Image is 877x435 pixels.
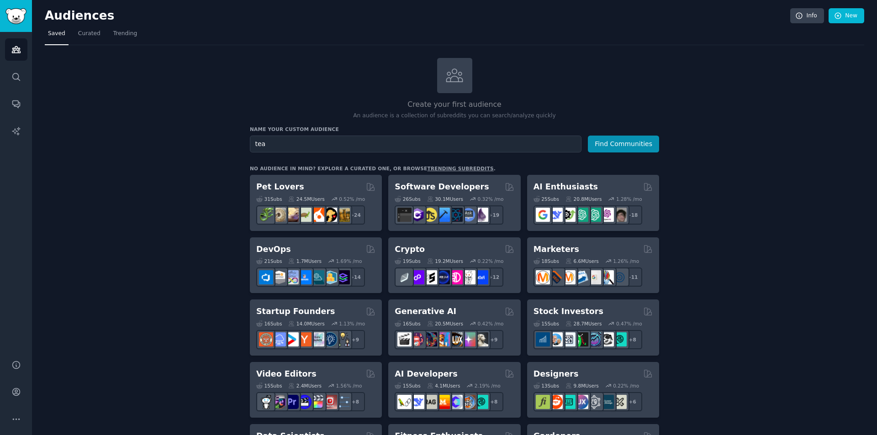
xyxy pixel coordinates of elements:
[474,208,488,222] img: elixir
[113,30,137,38] span: Trending
[534,181,598,193] h2: AI Enthusiasts
[561,332,576,346] img: Forex
[323,270,337,284] img: aws_cdk
[346,392,365,411] div: + 8
[346,330,365,349] div: + 9
[427,166,493,171] a: trending subreddits
[48,30,65,38] span: Saved
[561,395,576,409] img: UI_Design
[436,270,450,284] img: web3
[423,332,437,346] img: deepdream
[484,267,503,287] div: + 12
[587,332,601,346] img: StocksAndTrading
[534,258,559,264] div: 18 Sub s
[600,208,614,222] img: OpenAIDev
[534,383,559,389] div: 13 Sub s
[75,26,104,45] a: Curated
[534,306,603,317] h2: Stock Investors
[478,258,504,264] div: 0.22 % /mo
[259,332,273,346] img: EntrepreneurRideAlong
[256,383,282,389] div: 15 Sub s
[410,395,424,409] img: DeepSeek
[449,395,463,409] img: OpenSourceAI
[536,395,550,409] img: typography
[427,258,463,264] div: 19.2M Users
[427,320,463,327] div: 20.5M Users
[790,8,824,24] a: Info
[613,258,639,264] div: 1.26 % /mo
[436,395,450,409] img: MistralAI
[461,270,475,284] img: CryptoNews
[256,320,282,327] div: 16 Sub s
[397,208,412,222] img: software
[256,196,282,202] div: 31 Sub s
[574,270,588,284] img: Emailmarketing
[285,270,299,284] img: Docker_DevOps
[549,270,563,284] img: bigseo
[395,196,420,202] div: 26 Sub s
[613,208,627,222] img: ArtificalIntelligence
[427,383,460,389] div: 4.1M Users
[534,196,559,202] div: 25 Sub s
[623,392,642,411] div: + 6
[397,395,412,409] img: LangChain
[272,395,286,409] img: editors
[534,244,579,255] h2: Marketers
[256,181,304,193] h2: Pet Lovers
[395,306,456,317] h2: Generative AI
[45,9,790,23] h2: Audiences
[285,395,299,409] img: premiere
[395,244,425,255] h2: Crypto
[297,270,312,284] img: DevOpsLinks
[461,208,475,222] img: AskComputerScience
[310,395,324,409] img: finalcutpro
[534,368,579,380] h2: Designers
[395,368,457,380] h2: AI Developers
[623,330,642,349] div: + 8
[613,270,627,284] img: OnlineMarketing
[288,320,324,327] div: 14.0M Users
[478,320,504,327] div: 0.42 % /mo
[323,395,337,409] img: Youtubevideo
[600,395,614,409] img: learndesign
[565,258,599,264] div: 6.6M Users
[250,165,496,172] div: No audience in mind? Explore a curated one, or browse .
[574,395,588,409] img: UXDesign
[449,208,463,222] img: reactnative
[565,383,599,389] div: 9.8M Users
[427,196,463,202] div: 30.1M Users
[288,258,322,264] div: 1.7M Users
[623,205,642,225] div: + 18
[250,126,659,132] h3: Name your custom audience
[549,208,563,222] img: DeepSeek
[323,332,337,346] img: Entrepreneurship
[250,112,659,120] p: An audience is a collection of subreddits you can search/analyze quickly
[484,392,503,411] div: + 8
[474,332,488,346] img: DreamBooth
[613,332,627,346] img: technicalanalysis
[5,8,26,24] img: GummySearch logo
[346,267,365,287] div: + 14
[549,395,563,409] img: logodesign
[339,320,365,327] div: 1.13 % /mo
[616,320,642,327] div: 0.47 % /mo
[323,208,337,222] img: PetAdvice
[561,208,576,222] img: AItoolsCatalog
[310,208,324,222] img: cockatiel
[829,8,864,24] a: New
[461,395,475,409] img: llmops
[250,136,581,152] input: Pick a short name, like "Digital Marketers" or "Movie-Goers"
[613,383,639,389] div: 0.22 % /mo
[565,196,602,202] div: 20.8M Users
[449,270,463,284] img: defiblockchain
[587,395,601,409] img: userexperience
[250,99,659,110] h2: Create your first audience
[336,383,362,389] div: 1.56 % /mo
[574,208,588,222] img: chatgpt_promptDesign
[256,306,335,317] h2: Startup Founders
[475,383,501,389] div: 2.19 % /mo
[449,332,463,346] img: FluxAI
[285,208,299,222] img: leopardgeckos
[259,208,273,222] img: herpetology
[272,332,286,346] img: SaaS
